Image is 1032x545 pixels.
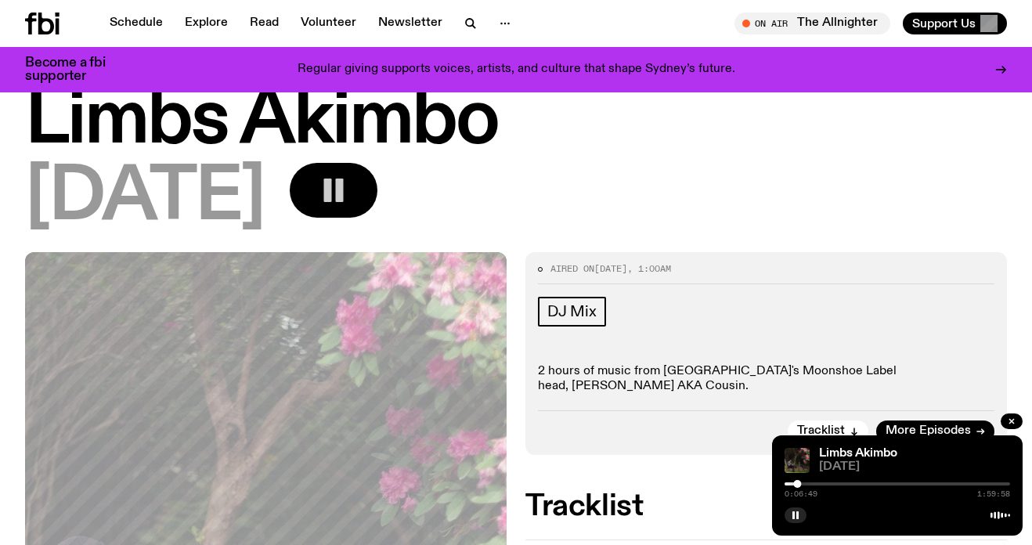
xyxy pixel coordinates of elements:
a: Newsletter [369,13,452,34]
button: Tracklist [788,420,868,442]
span: DJ Mix [547,303,597,320]
button: On AirThe Allnighter [734,13,890,34]
span: More Episodes [886,425,971,437]
a: DJ Mix [538,297,606,327]
a: Limbs Akimbo [819,447,897,460]
h3: Become a fbi supporter [25,56,125,83]
span: Support Us [912,16,976,31]
span: Aired on [550,262,594,275]
a: Schedule [100,13,172,34]
span: Tracklist [797,425,845,437]
button: Support Us [903,13,1007,34]
a: More Episodes [876,420,994,442]
img: Jackson sits at an outdoor table, legs crossed and gazing at a black and brown dog also sitting a... [785,448,810,473]
a: Read [240,13,288,34]
a: Explore [175,13,237,34]
span: [DATE] [819,461,1010,473]
p: Regular giving supports voices, artists, and culture that shape Sydney’s future. [298,63,735,77]
span: , 1:00am [627,262,671,275]
h2: Tracklist [525,493,1007,521]
h1: Limbs Akimbo [25,86,1007,157]
span: [DATE] [594,262,627,275]
span: 0:06:49 [785,490,817,498]
span: [DATE] [25,163,265,233]
p: 2 hours of music from [GEOGRAPHIC_DATA]'s Moonshoe Label head, [PERSON_NAME] AKA Cousin. [538,364,994,394]
span: 1:59:58 [977,490,1010,498]
a: Volunteer [291,13,366,34]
